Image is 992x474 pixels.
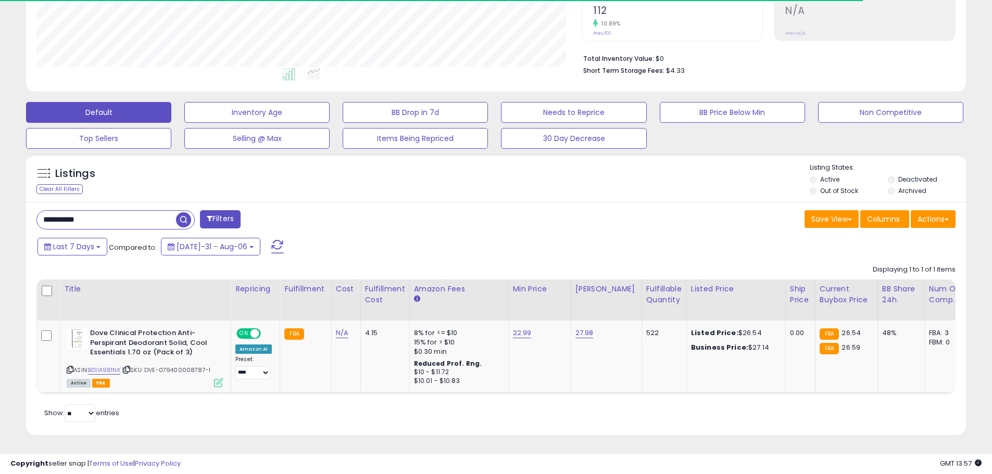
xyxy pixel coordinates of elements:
[820,343,839,354] small: FBA
[790,284,811,305] div: Ship Price
[785,5,955,19] h2: N/A
[235,344,272,354] div: Amazon AI
[842,328,861,338] span: 26.54
[940,458,982,468] span: 2025-08-14 13:57 GMT
[235,356,272,379] div: Preset:
[583,66,664,75] b: Short Term Storage Fees:
[805,210,859,228] button: Save View
[92,379,110,388] span: FBA
[583,52,948,64] li: $0
[911,210,956,228] button: Actions
[237,329,250,338] span: ON
[235,284,275,294] div: Repricing
[365,284,405,305] div: Fulfillment Cost
[336,284,356,294] div: Cost
[593,5,763,19] h2: 112
[10,459,181,469] div: seller snap | |
[177,241,247,252] span: [DATE]-31 - Aug-06
[898,175,937,184] label: Deactivated
[660,102,805,123] button: BB Price Below Min
[873,265,956,275] div: Displaying 1 to 1 of 1 items
[343,128,488,149] button: Items Being Repriced
[646,328,679,338] div: 522
[691,342,748,352] b: Business Price:
[284,328,304,340] small: FBA
[200,210,241,228] button: Filters
[691,328,738,338] b: Listed Price:
[67,328,223,386] div: ASIN:
[790,328,807,338] div: 0.00
[67,328,87,349] img: 41AF61+JqSL._SL40_.jpg
[53,241,94,252] span: Last 7 Days
[929,284,967,305] div: Num of Comp.
[184,102,330,123] button: Inventory Age
[67,379,91,388] span: All listings currently available for purchase on Amazon
[820,284,873,305] div: Current Buybox Price
[336,328,348,338] a: N/A
[109,242,157,252] span: Compared to:
[646,284,682,305] div: Fulfillable Quantity
[414,328,500,338] div: 8% for <= $10
[55,166,95,181] h5: Listings
[365,328,401,338] div: 4.15
[882,284,920,305] div: BB Share 24h.
[691,343,777,352] div: $27.14
[810,163,966,173] p: Listing States:
[343,102,488,123] button: BB Drop in 7d
[414,359,482,368] b: Reduced Prof. Rng.
[785,30,806,36] small: Prev: N/A
[88,366,120,375] a: B01IA981NK
[284,284,327,294] div: Fulfillment
[929,328,963,338] div: FBA: 3
[501,128,646,149] button: 30 Day Decrease
[26,102,171,123] button: Default
[842,342,860,352] span: 26.59
[666,66,685,75] span: $4.33
[414,338,500,347] div: 15% for > $10
[691,284,781,294] div: Listed Price
[414,347,500,356] div: $0.30 min
[10,458,48,468] strong: Copyright
[26,128,171,149] button: Top Sellers
[161,238,260,255] button: [DATE]-31 - Aug-06
[90,328,217,360] b: Dove Clinical Protection Anti-Perspirant Deodorant Solid, Cool Essentials 1.70 oz (Pack of 3)
[820,186,858,195] label: Out of Stock
[122,366,210,374] span: | SKU: DVE-079400008787-1
[867,214,900,224] span: Columns
[414,294,420,304] small: Amazon Fees.
[860,210,909,228] button: Columns
[513,328,532,338] a: 22.99
[36,184,83,194] div: Clear All Filters
[89,458,133,468] a: Terms of Use
[898,186,926,195] label: Archived
[882,328,916,338] div: 48%
[598,20,620,28] small: 10.89%
[44,408,119,418] span: Show: entries
[135,458,181,468] a: Privacy Policy
[929,338,963,347] div: FBM: 0
[64,284,227,294] div: Title
[37,238,107,255] button: Last 7 Days
[575,284,637,294] div: [PERSON_NAME]
[501,102,646,123] button: Needs to Reprice
[414,377,500,386] div: $10.01 - $10.83
[583,54,654,63] b: Total Inventory Value:
[820,328,839,340] small: FBA
[414,368,500,377] div: $10 - $11.72
[575,328,594,338] a: 27.98
[259,329,276,338] span: OFF
[820,175,839,184] label: Active
[513,284,567,294] div: Min Price
[414,284,504,294] div: Amazon Fees
[691,328,777,338] div: $26.54
[184,128,330,149] button: Selling @ Max
[593,30,611,36] small: Prev: 101
[818,102,963,123] button: Non Competitive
